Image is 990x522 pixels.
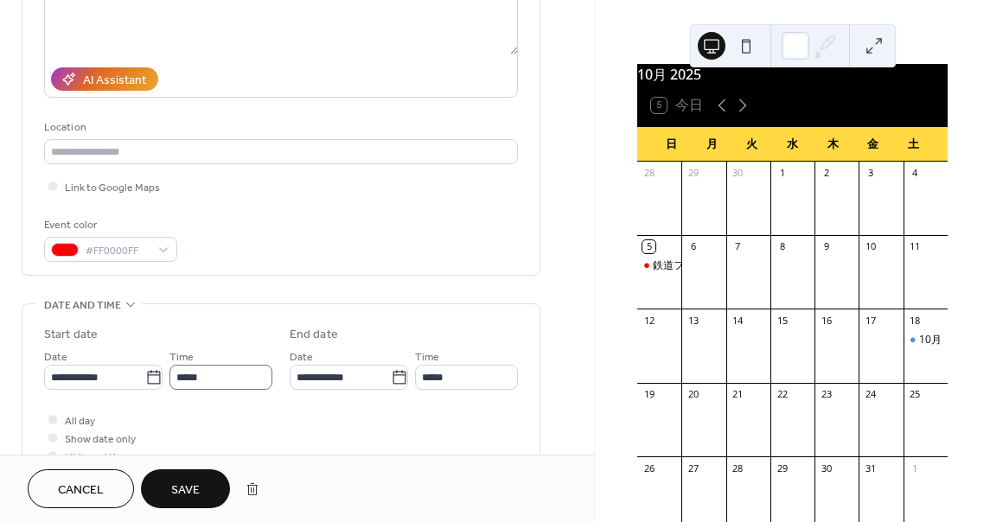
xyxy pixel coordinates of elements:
div: 4 [909,167,922,180]
div: 10月 定期活動 [904,333,948,347]
div: 20 [687,388,699,401]
div: 1 [776,167,789,180]
div: 29 [687,167,699,180]
div: 22 [776,388,789,401]
span: Show date only [65,430,136,449]
div: AI Assistant [83,72,146,90]
div: 26 [642,462,655,474]
div: 日 [651,127,692,162]
div: 21 [731,388,744,401]
span: Date [290,348,313,366]
div: 13 [687,314,699,327]
div: 15 [776,314,789,327]
div: 9 [820,240,833,253]
div: 16 [820,314,833,327]
span: Hide end time [65,449,131,467]
div: 7 [731,240,744,253]
div: 17 [864,314,877,327]
div: 火 [731,127,772,162]
div: 30 [731,167,744,180]
div: 18 [909,314,922,327]
div: 6 [687,240,699,253]
div: Event color [44,216,174,234]
div: 水 [772,127,813,162]
button: Cancel [28,469,134,508]
div: Start date [44,326,98,344]
div: 25 [909,388,922,401]
span: Date [44,348,67,366]
div: 23 [820,388,833,401]
div: 月 [692,127,732,162]
div: 鉄道フェスタin流山市民まつり2025 [637,258,681,273]
div: 19 [642,388,655,401]
div: 31 [864,462,877,474]
div: 2 [820,167,833,180]
div: 28 [642,167,655,180]
div: 10 [864,240,877,253]
span: Cancel [58,481,104,500]
div: 木 [813,127,853,162]
div: 12 [642,314,655,327]
div: 3 [864,167,877,180]
div: 金 [853,127,894,162]
span: Link to Google Maps [65,179,160,197]
div: 8 [776,240,789,253]
div: 24 [864,388,877,401]
button: Save [141,469,230,508]
span: Date and time [44,296,121,315]
button: AI Assistant [51,67,158,91]
div: 鉄道フェスタin流山市民まつり[DATE] [653,258,830,273]
span: Time [415,348,439,366]
span: #FF0000FF [86,242,150,260]
div: 1 [909,462,922,474]
div: 30 [820,462,833,474]
div: End date [290,326,338,344]
div: 10月 2025 [637,64,948,85]
div: 14 [731,314,744,327]
div: 5 [642,240,655,253]
div: Location [44,118,514,137]
div: 27 [687,462,699,474]
span: Save [171,481,200,500]
div: 28 [731,462,744,474]
div: 11 [909,240,922,253]
div: 土 [893,127,934,162]
span: Time [169,348,194,366]
span: All day [65,412,95,430]
div: 29 [776,462,789,474]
